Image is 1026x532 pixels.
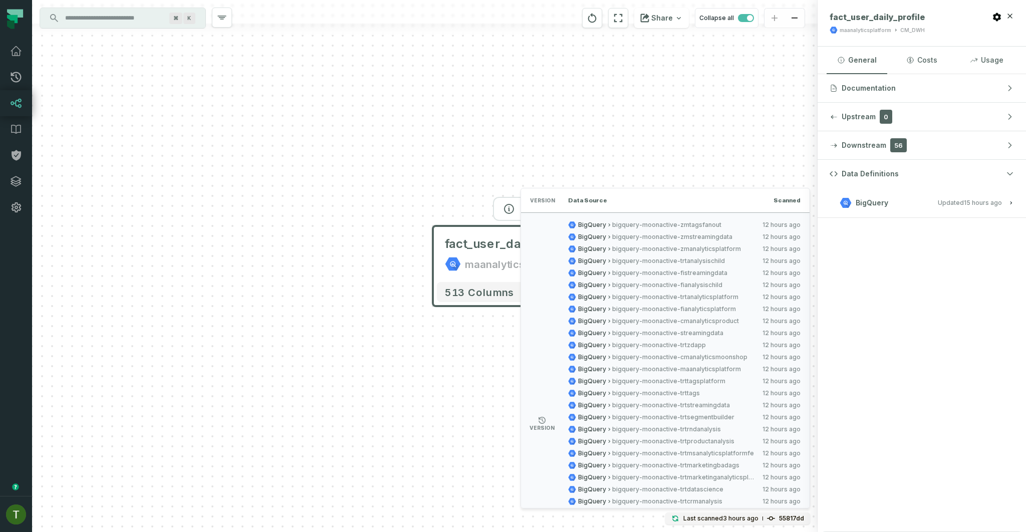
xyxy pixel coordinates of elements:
span: bigquery-moonactive-trtstreamingdata [612,401,755,409]
span: BigQuery [578,257,606,265]
span: bigquery-moonactive-trtcrmanalysis [612,497,755,505]
h4: 55817dd [779,515,804,521]
relative-time: Sep 4, 2025, 4:23 AM GMT+3 [762,245,801,253]
relative-time: Sep 4, 2025, 4:22 AM GMT+3 [762,365,801,373]
span: Press ⌘ + K to focus the search bar [183,13,195,24]
img: avatar of Tomer Galun [6,504,26,524]
span: Updated [938,199,1002,206]
span: Data Definitions [842,169,899,179]
button: Downstream56 [818,131,1026,159]
span: 56 [890,138,907,152]
span: bigquery-moonactive-trtmarketinganalyticsplatform [612,473,755,481]
relative-time: Sep 4, 2025, 4:19 AM GMT+3 [762,413,801,421]
relative-time: Sep 4, 2025, 4:19 AM GMT+3 [762,401,801,409]
relative-time: Sep 4, 2025, 4:19 AM GMT+3 [762,389,801,397]
span: bigquery-moonactive-fistreamingdata [612,269,755,277]
span: bigquery-moonactive-trtdatascience [612,485,755,493]
span: Upstream [842,112,876,122]
span: BigQuery [578,221,606,229]
span: bigquery-moonactive-fianalyticsplatform [612,305,755,313]
button: Usage [956,47,1017,74]
button: General [827,47,887,74]
span: bigquery-moonactive-trtanalysischild [612,257,755,265]
span: BigQuery [578,353,606,361]
relative-time: Sep 4, 2025, 1:22 AM GMT+3 [964,199,1002,206]
relative-time: Sep 4, 2025, 4:23 AM GMT+3 [762,353,801,361]
span: BigQuery [578,281,606,289]
button: Data Definitions [818,160,1026,188]
span: bigquery-moonactive-zmstreamingdata [612,233,755,241]
span: BigQuery [578,437,606,445]
span: bigquery-moonactive-trtrndanalysis [612,425,755,433]
relative-time: Sep 4, 2025, 4:23 AM GMT+3 [762,341,801,349]
span: Documentation [842,83,896,93]
relative-time: Sep 4, 2025, 4:23 AM GMT+3 [762,281,801,289]
relative-time: Sep 4, 2025, 4:20 AM GMT+3 [762,377,801,385]
span: BigQuery [856,198,888,208]
span: BigQuery [578,425,606,433]
span: BigQuery [578,317,606,325]
relative-time: Sep 4, 2025, 4:23 AM GMT+3 [762,269,801,277]
span: BigQuery [578,389,606,397]
span: BigQuery [578,293,606,301]
span: Downstream [842,140,886,150]
span: BigQuery [578,377,606,385]
span: BigQuery [578,329,606,337]
span: BigQuery [578,341,606,349]
span: fact_user_daily_profile [445,236,578,252]
relative-time: Sep 4, 2025, 4:23 AM GMT+3 [762,317,801,325]
span: bigquery-moonactive-trttags [612,389,755,397]
span: bigquery-moonactive-cmanalyticsproduct [612,317,755,325]
relative-time: Sep 4, 2025, 4:23 AM GMT+3 [762,329,801,337]
relative-time: Sep 4, 2025, 4:13 AM GMT+3 [762,497,801,505]
button: Upstream0 [818,103,1026,131]
relative-time: Sep 4, 2025, 4:14 AM GMT+3 [762,473,801,481]
span: Scanned [774,196,801,204]
span: fact_user_daily_profile [830,12,925,22]
span: version [530,425,555,430]
relative-time: Sep 4, 2025, 4:19 AM GMT+3 [762,425,801,433]
relative-time: Sep 4, 2025, 4:23 AM GMT+3 [762,257,801,265]
relative-time: Sep 4, 2025, 4:24 AM GMT+3 [762,221,801,229]
span: BigQuery [578,449,606,457]
div: maanalyticsplatform [465,256,546,272]
button: zoom out [785,9,805,28]
span: Version [530,196,554,204]
span: bigquery-moonactive-zmanalyticsplatform [612,245,755,253]
relative-time: Sep 4, 2025, 1:47 PM GMT+3 [723,514,758,522]
span: BigQuery [578,497,606,505]
p: Last scanned [683,513,758,523]
span: BigQuery [578,305,606,313]
span: BigQuery [578,269,606,277]
span: bigquery-moonactive-cmanalyticsmoonshop [612,353,755,361]
span: bigquery-moonactive-zmtagsfanout [612,221,755,229]
span: Data Source [568,196,607,204]
span: BigQuery [578,245,606,253]
span: bigquery-moonactive-maanalyticsplatform [612,365,755,373]
span: bigquery-moonactive-trtproductanalysis [612,437,755,445]
span: BigQuery [578,233,606,241]
relative-time: Sep 4, 2025, 4:18 AM GMT+3 [762,461,801,469]
span: BigQuery [578,485,606,493]
span: bigquery-moonactive-fianalysischild [612,281,755,289]
div: Tooltip anchor [11,482,20,491]
button: BigQueryUpdated[DATE] 1:22:59 AM [830,196,1014,209]
relative-time: Sep 4, 2025, 4:18 AM GMT+3 [762,437,801,445]
span: bigquery-moonactive-trttagsplatform [612,377,755,385]
button: Share [634,8,689,28]
span: BigQuery [578,473,606,481]
button: Last scanned[DATE] 1:47:27 PM55817dd [665,512,810,524]
relative-time: Sep 4, 2025, 4:23 AM GMT+3 [762,293,801,301]
relative-time: Sep 4, 2025, 4:13 AM GMT+3 [762,485,801,493]
span: BigQuery [578,401,606,409]
span: bigquery-moonactive-trtmarketingbadags [612,461,755,469]
relative-time: Sep 4, 2025, 4:23 AM GMT+3 [762,305,801,313]
button: Collapse all [695,8,758,28]
div: maanalyticsplatform [840,27,891,34]
button: Documentation [818,74,1026,102]
span: 513 columns [445,286,514,298]
span: bigquery-moonactive-trtsegmentbuilder [612,413,755,421]
span: bigquery-moonactive-trtanalyticsplatform [612,293,755,301]
span: BigQuery [578,365,606,373]
span: 0 [880,110,892,124]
